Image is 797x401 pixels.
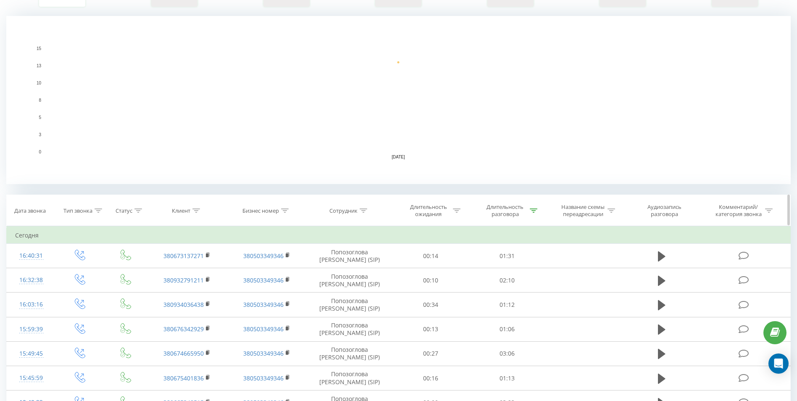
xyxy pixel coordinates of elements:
[63,207,92,214] div: Тип звонка
[469,317,545,341] td: 01:06
[163,276,204,284] a: 380932791211
[15,370,47,386] div: 15:45:59
[14,207,46,214] div: Дата звонка
[116,207,132,214] div: Статус
[172,207,190,214] div: Клиент
[163,301,204,309] a: 380934036438
[15,346,47,362] div: 15:49:45
[6,16,791,184] svg: A chart.
[37,46,42,51] text: 15
[307,341,392,366] td: Попозоглова [PERSON_NAME] (SIP)
[39,98,41,103] text: 8
[469,341,545,366] td: 03:06
[39,132,41,137] text: 3
[392,293,469,317] td: 00:34
[307,293,392,317] td: Попозоглова [PERSON_NAME] (SIP)
[392,317,469,341] td: 00:13
[37,63,42,68] text: 13
[243,301,284,309] a: 380503349346
[392,268,469,293] td: 00:10
[329,207,358,214] div: Сотрудник
[163,374,204,382] a: 380675401836
[469,244,545,268] td: 01:31
[406,203,451,218] div: Длительность ожидания
[307,366,392,390] td: Попозоглова [PERSON_NAME] (SIP)
[392,341,469,366] td: 00:27
[15,296,47,313] div: 16:03:16
[469,293,545,317] td: 01:12
[483,203,528,218] div: Длительность разговора
[15,248,47,264] div: 16:40:31
[392,366,469,390] td: 00:16
[392,244,469,268] td: 00:14
[469,366,545,390] td: 01:13
[714,203,763,218] div: Комментарий/категория звонка
[243,374,284,382] a: 380503349346
[163,325,204,333] a: 380676342929
[163,349,204,357] a: 380674665950
[307,268,392,293] td: Попозоглова [PERSON_NAME] (SIP)
[307,317,392,341] td: Попозоглова [PERSON_NAME] (SIP)
[560,203,605,218] div: Название схемы переадресации
[243,276,284,284] a: 380503349346
[15,321,47,338] div: 15:59:39
[243,252,284,260] a: 380503349346
[15,272,47,288] div: 16:32:38
[637,203,692,218] div: Аудиозапись разговора
[392,155,405,159] text: [DATE]
[243,349,284,357] a: 380503349346
[37,81,42,85] text: 10
[163,252,204,260] a: 380673137271
[768,354,789,374] div: Open Intercom Messenger
[39,150,41,154] text: 0
[7,227,791,244] td: Сегодня
[307,244,392,268] td: Попозоглова [PERSON_NAME] (SIP)
[242,207,279,214] div: Бизнес номер
[243,325,284,333] a: 380503349346
[39,115,41,120] text: 5
[469,268,545,293] td: 02:10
